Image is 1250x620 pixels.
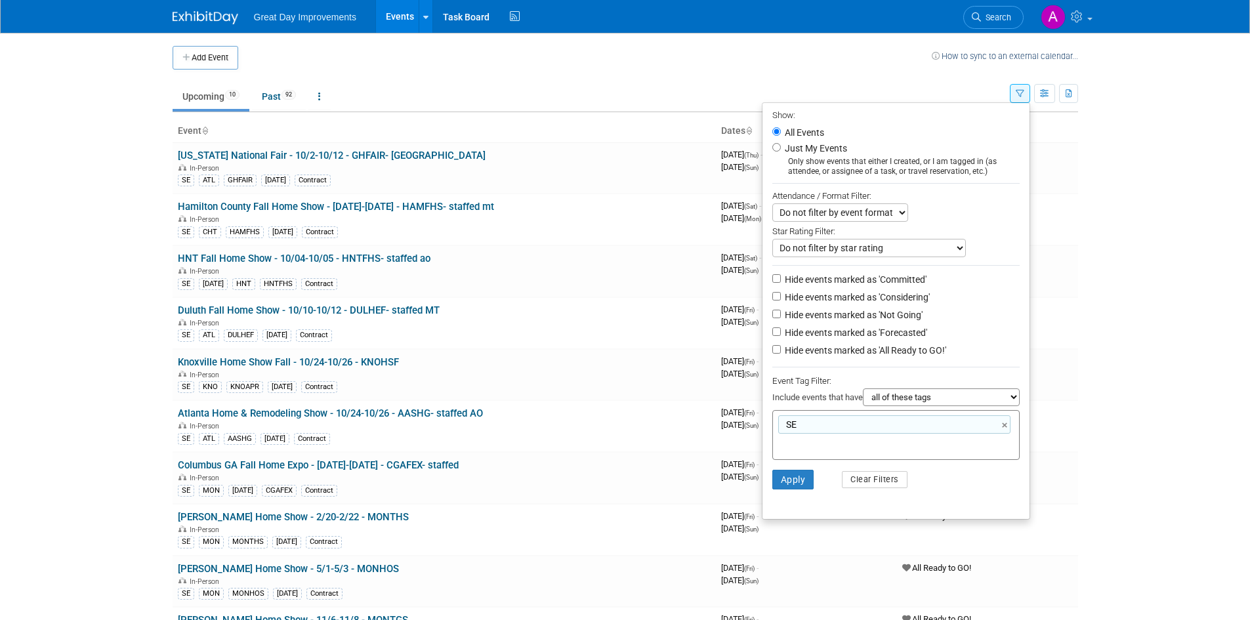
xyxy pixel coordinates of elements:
div: SE [178,381,194,393]
label: All Events [782,128,824,137]
a: Sort by Event Name [201,125,208,136]
div: MONTHS [228,536,268,548]
span: [DATE] [721,524,759,533]
span: (Fri) [744,565,755,572]
button: Apply [772,470,814,489]
div: [DATE] [228,485,257,497]
div: KNOAPR [226,381,263,393]
div: Contract [306,588,343,600]
div: [DATE] [260,433,289,445]
img: In-Person Event [178,577,186,584]
div: HNTFHS [260,278,297,290]
div: Only show events that either I created, or I am tagged in (as attendee, or assignee of a task, or... [772,157,1020,176]
div: [DATE] [272,536,301,548]
span: - [757,304,759,314]
img: In-Person Event [178,164,186,171]
div: ATL [199,175,219,186]
span: In-Person [190,371,223,379]
div: Contract [294,433,330,445]
span: [DATE] [721,201,761,211]
span: [DATE] [721,511,759,521]
img: In-Person Event [178,526,186,532]
span: [DATE] [721,356,759,366]
span: (Sat) [744,203,757,210]
div: MONHOS [228,588,268,600]
div: CHT [199,226,221,238]
div: AASHG [224,433,256,445]
span: In-Person [190,215,223,224]
span: (Fri) [744,409,755,417]
button: Clear Filters [842,471,907,488]
span: (Sun) [744,164,759,171]
span: (Sun) [744,577,759,585]
th: Dates [716,120,897,142]
a: Atlanta Home & Remodeling Show - 10/24-10/26 - AASHG- staffed AO [178,407,483,419]
button: Add Event [173,46,238,70]
span: - [760,150,762,159]
div: DULHEF [224,329,258,341]
span: - [757,407,759,417]
div: SE [178,485,194,497]
span: Great Day Improvements [254,12,356,22]
span: (Fri) [744,306,755,314]
span: SE [783,418,797,431]
a: Past92 [252,84,306,109]
div: ATL [199,329,219,341]
a: [US_STATE] National Fair - 10/2-10/12 - GHFAIR- [GEOGRAPHIC_DATA] [178,150,486,161]
a: Upcoming10 [173,84,249,109]
span: (Sun) [744,422,759,429]
div: HNT [232,278,255,290]
span: [DATE] [721,369,759,379]
span: In-Person [190,267,223,276]
span: - [757,563,759,573]
a: Knoxville Home Show Fall - 10/24-10/26 - KNOHSF [178,356,399,368]
div: KNO [199,381,222,393]
img: Akeela Miller [1041,5,1066,30]
span: (Fri) [744,513,755,520]
div: MON [199,588,224,600]
div: SE [178,175,194,186]
a: [PERSON_NAME] Home Show - 5/1-5/3 - MONHOS [178,563,399,575]
th: Event [173,120,716,142]
div: MON [199,485,224,497]
span: [DATE] [721,407,759,417]
div: Star Rating Filter: [772,222,1020,239]
img: In-Person Event [178,319,186,325]
div: GHFAIR [224,175,257,186]
div: [DATE] [199,278,228,290]
a: × [1002,418,1010,433]
img: In-Person Event [178,371,186,377]
div: SE [178,329,194,341]
span: (Fri) [744,461,755,468]
span: [DATE] [721,317,759,327]
img: In-Person Event [178,422,186,428]
div: MON [199,536,224,548]
span: In-Person [190,526,223,534]
div: [DATE] [273,588,302,600]
div: Attendance / Format Filter: [772,188,1020,203]
div: SE [178,433,194,445]
div: HAMFHS [226,226,264,238]
span: In-Person [190,164,223,173]
div: CGAFEX [262,485,297,497]
span: - [757,459,759,469]
div: Contract [296,329,332,341]
span: (Sun) [744,267,759,274]
span: Search [981,12,1011,22]
div: Include events that have [772,388,1020,410]
a: How to sync to an external calendar... [932,51,1078,61]
div: [DATE] [268,381,297,393]
div: Contract [301,485,337,497]
span: In-Person [190,422,223,430]
span: [DATE] [721,265,759,275]
span: - [759,253,761,262]
span: In-Person [190,319,223,327]
div: SE [178,536,194,548]
img: In-Person Event [178,474,186,480]
div: Contract [301,278,337,290]
span: [DATE] [721,420,759,430]
div: Show: [772,106,1020,123]
span: [DATE] [721,213,761,223]
div: Event Tag Filter: [772,373,1020,388]
span: In-Person [190,474,223,482]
